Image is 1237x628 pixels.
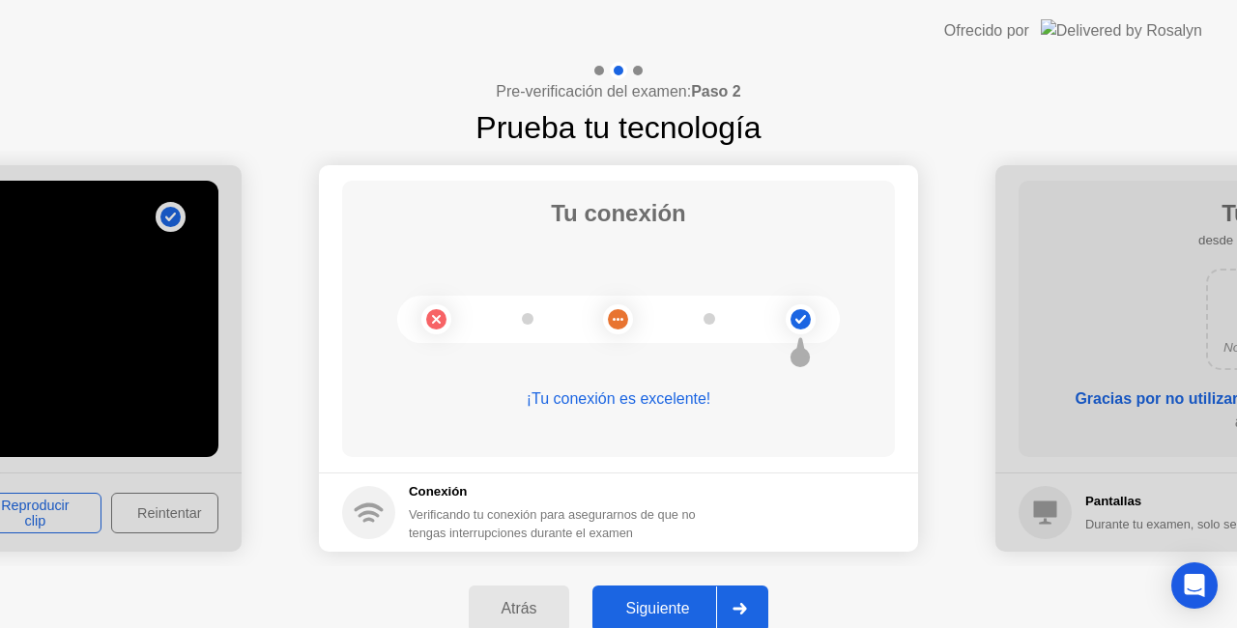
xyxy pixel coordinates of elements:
div: Verificando tu conexión para asegurarnos de que no tengas interrupciones durante el examen [409,505,735,542]
div: Atrás [475,600,564,617]
div: Siguiente [598,600,716,617]
h5: Conexión [409,482,735,501]
div: Open Intercom Messenger [1171,562,1218,609]
div: ¡Tu conexión es excelente! [342,387,895,411]
div: Ofrecido por [944,19,1029,43]
b: Paso 2 [691,83,741,100]
h1: Tu conexión [551,196,686,231]
h1: Prueba tu tecnología [475,104,761,151]
h4: Pre-verificación del examen: [496,80,740,103]
img: Delivered by Rosalyn [1041,19,1202,42]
